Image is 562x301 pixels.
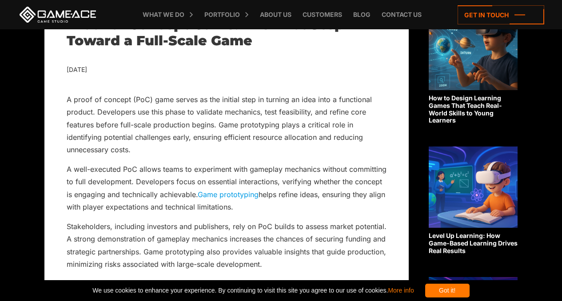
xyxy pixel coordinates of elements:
[67,17,387,49] h1: Proof of Concept Game: The First Step Toward a Full-Scale Game
[429,9,518,90] img: Related
[429,147,518,228] img: Related
[92,284,414,297] span: We use cookies to enhance your experience. By continuing to visit this site you agree to our use ...
[67,163,387,214] p: A well-executed PoC allows teams to experiment with gameplay mechanics without committing to full...
[429,9,518,124] a: How to Design Learning Games That Teach Real-World Skills to Young Learners
[198,190,259,199] a: Game prototyping
[429,147,518,254] a: Level Up Learning: How Game-Based Learning Drives Real Results
[425,284,470,297] div: Got it!
[388,287,414,294] a: More info
[67,93,387,156] p: A proof of concept (PoC) game serves as the initial step in turning an idea into a functional pro...
[67,220,387,271] p: Stakeholders, including investors and publishers, rely on PoC builds to assess market potential. ...
[67,64,387,75] div: [DATE]
[458,5,544,24] a: Get in touch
